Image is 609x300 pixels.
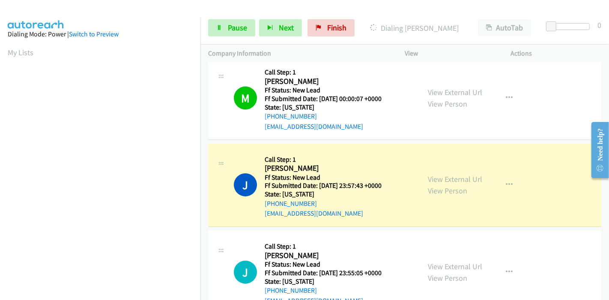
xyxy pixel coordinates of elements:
[265,190,392,199] h5: State: [US_STATE]
[228,23,247,33] span: Pause
[327,23,346,33] span: Finish
[234,261,257,284] h1: J
[428,186,467,196] a: View Person
[265,68,392,77] h5: Call Step: 1
[265,163,392,173] h2: [PERSON_NAME]
[69,30,119,38] a: Switch to Preview
[366,22,463,34] p: Dialing [PERSON_NAME]
[428,87,482,97] a: View External Url
[265,112,317,120] a: [PHONE_NUMBER]
[511,48,602,59] p: Actions
[279,23,294,33] span: Next
[265,260,392,269] h5: Ff Status: New Lead
[428,99,467,109] a: View Person
[428,261,482,271] a: View External Url
[428,273,467,283] a: View Person
[8,29,193,39] div: Dialing Mode: Power |
[234,86,257,110] h1: M
[265,242,392,251] h5: Call Step: 1
[265,95,392,103] h5: Ff Submitted Date: [DATE] 00:00:07 +0000
[550,23,590,30] div: Delay between calls (in seconds)
[265,181,392,190] h5: Ff Submitted Date: [DATE] 23:57:43 +0000
[265,155,392,164] h5: Call Step: 1
[428,174,482,184] a: View External Url
[259,19,302,36] button: Next
[234,261,257,284] div: The call is yet to be attempted
[265,277,392,286] h5: State: [US_STATE]
[265,86,392,95] h5: Ff Status: New Lead
[208,48,389,59] p: Company Information
[265,173,392,182] h5: Ff Status: New Lead
[478,19,531,36] button: AutoTab
[8,48,33,57] a: My Lists
[265,199,317,208] a: [PHONE_NUMBER]
[265,269,392,277] h5: Ff Submitted Date: [DATE] 23:55:05 +0000
[597,19,601,31] div: 0
[234,173,257,196] h1: J
[265,251,392,261] h2: [PERSON_NAME]
[405,48,496,59] p: View
[307,19,355,36] a: Finish
[265,209,363,217] a: [EMAIL_ADDRESS][DOMAIN_NAME]
[265,286,317,294] a: [PHONE_NUMBER]
[265,122,363,131] a: [EMAIL_ADDRESS][DOMAIN_NAME]
[265,77,392,86] h2: [PERSON_NAME]
[208,19,255,36] a: Pause
[585,116,609,184] iframe: Resource Center
[265,103,392,112] h5: State: [US_STATE]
